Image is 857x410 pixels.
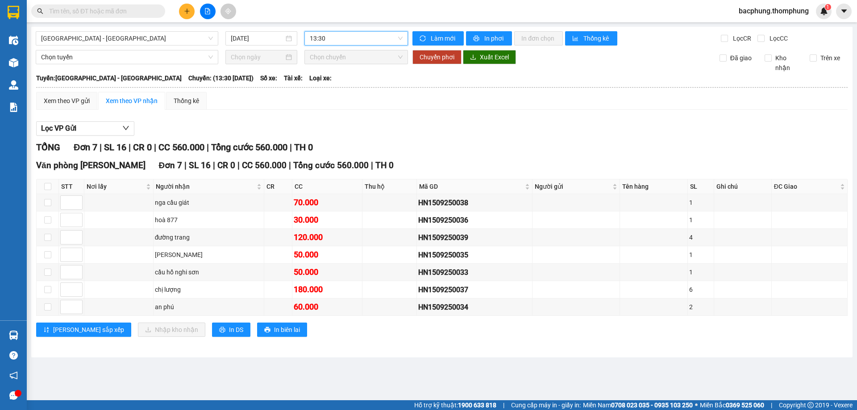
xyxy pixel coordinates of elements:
[36,121,134,136] button: Lọc VP Gửi
[231,52,284,62] input: Chọn ngày
[362,179,417,194] th: Thu hộ
[289,160,291,170] span: |
[371,160,373,170] span: |
[207,142,209,153] span: |
[689,250,712,260] div: 1
[417,194,533,211] td: HN1509250038
[732,5,816,17] span: bacphung.thomphung
[154,142,156,153] span: |
[49,6,154,16] input: Tìm tên, số ĐT hoặc mã đơn
[155,232,262,242] div: đường trang
[264,327,270,334] span: printer
[620,179,688,194] th: Tên hàng
[257,323,307,337] button: printerIn biên lai
[309,73,332,83] span: Loại xe:
[412,50,462,64] button: Chuyển phơi
[418,302,531,313] div: HN1509250034
[36,160,146,170] span: Văn phòng [PERSON_NAME]
[689,285,712,294] div: 6
[417,281,533,298] td: HN1509250037
[106,96,158,106] div: Xem theo VP nhận
[458,402,496,409] strong: 1900 633 818
[412,31,464,46] button: syncLàm mới
[9,103,18,112] img: solution-icon
[36,323,131,337] button: sort-ascending[PERSON_NAME] sắp xếp
[840,7,848,15] span: caret-down
[807,402,814,408] span: copyright
[229,325,243,335] span: In DS
[44,96,90,106] div: Xem theo VP gửi
[466,31,512,46] button: printerIn phơi
[418,267,531,278] div: HN1509250033
[419,182,523,191] span: Mã GD
[826,4,829,10] span: 1
[473,35,481,42] span: printer
[294,231,361,244] div: 120.000
[771,400,772,410] span: |
[36,142,60,153] span: TỔNG
[188,73,254,83] span: Chuyến: (13:30 [DATE])
[9,58,18,67] img: warehouse-icon
[688,179,714,194] th: SL
[138,323,205,337] button: downloadNhập kho nhận
[274,325,300,335] span: In biên lai
[290,142,292,153] span: |
[766,33,789,43] span: Lọc CC
[260,73,277,83] span: Số xe:
[9,371,18,380] span: notification
[211,142,287,153] span: Tổng cước 560.000
[155,302,262,312] div: an phú
[184,160,187,170] span: |
[220,4,236,19] button: aim
[219,327,225,334] span: printer
[572,35,580,42] span: bar-chart
[294,214,361,226] div: 30.000
[418,197,531,208] div: HN1509250038
[292,179,362,194] th: CC
[310,50,403,64] span: Chọn chuyến
[293,160,369,170] span: Tổng cước 560.000
[87,182,144,191] span: Nơi lấy
[294,248,361,261] div: 50.000
[36,75,182,82] b: Tuyến: [GEOGRAPHIC_DATA] - [GEOGRAPHIC_DATA]
[825,4,831,10] sup: 1
[511,400,581,410] span: Cung cấp máy in - giấy in:
[726,402,764,409] strong: 0369 525 060
[104,142,126,153] span: SL 16
[700,400,764,410] span: Miền Bắc
[774,182,838,191] span: ĐC Giao
[41,123,76,134] span: Lọc VP Gửi
[184,8,190,14] span: plus
[689,215,712,225] div: 1
[74,142,97,153] span: Đơn 7
[155,215,262,225] div: hoà 877
[418,232,531,243] div: HN1509250039
[310,32,403,45] span: 13:30
[8,6,19,19] img: logo-vxr
[242,160,287,170] span: CC 560.000
[189,160,211,170] span: SL 16
[772,53,803,73] span: Kho nhận
[514,31,563,46] button: In đơn chọn
[583,400,693,410] span: Miền Nam
[41,32,213,45] span: Hà Nội - Nghệ An
[375,160,394,170] span: TH 0
[418,249,531,261] div: HN1509250035
[417,264,533,281] td: HN1509250033
[264,179,292,194] th: CR
[53,325,124,335] span: [PERSON_NAME] sắp xếp
[225,8,231,14] span: aim
[417,229,533,246] td: HN1509250039
[122,124,129,132] span: down
[484,33,505,43] span: In phơi
[9,80,18,90] img: warehouse-icon
[729,33,753,43] span: Lọc CR
[159,160,183,170] span: Đơn 7
[836,4,852,19] button: caret-down
[41,50,213,64] span: Chọn tuyến
[129,142,131,153] span: |
[470,54,476,61] span: download
[155,267,262,277] div: cầu hổ nghi sơn
[155,250,262,260] div: [PERSON_NAME]
[155,198,262,207] div: nga cầu giát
